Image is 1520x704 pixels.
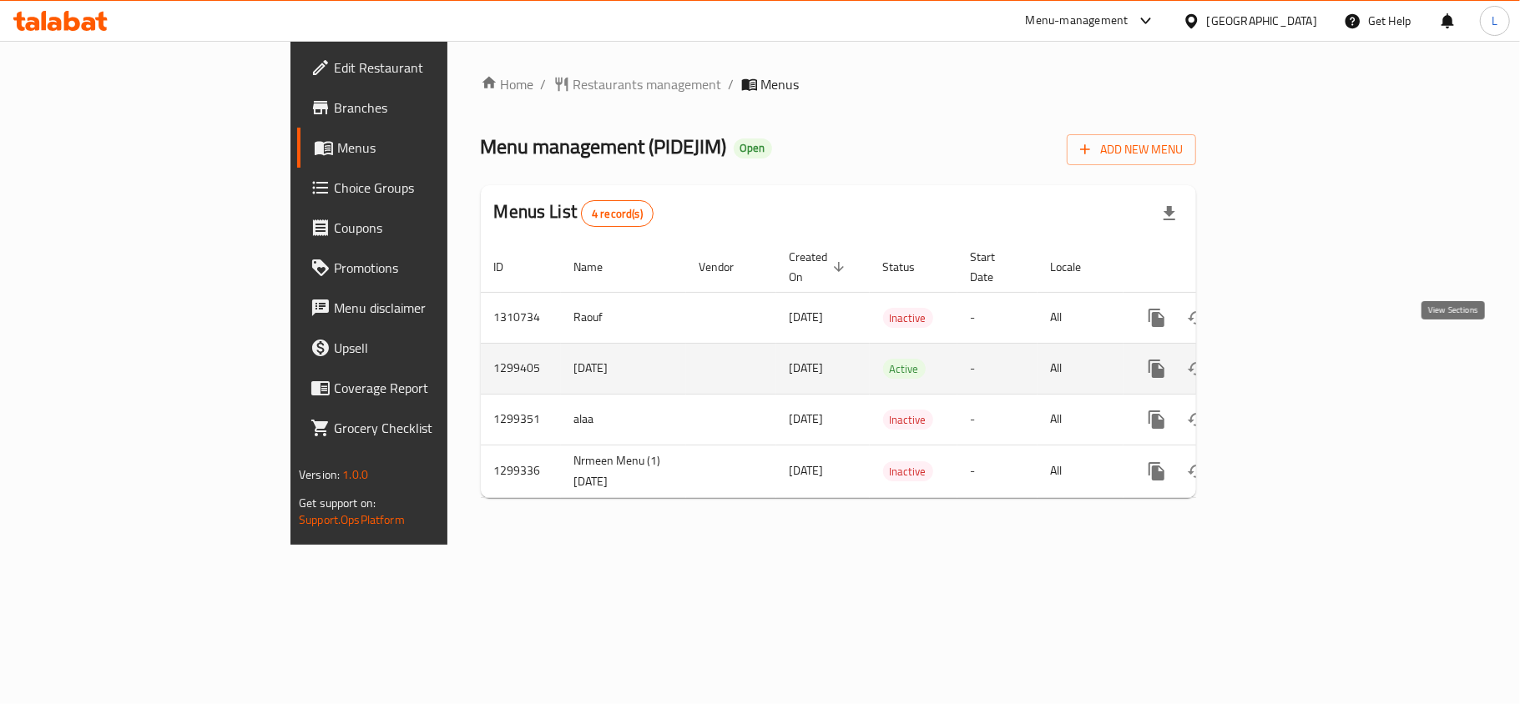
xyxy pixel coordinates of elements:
[334,58,531,78] span: Edit Restaurant
[790,460,824,481] span: [DATE]
[761,74,800,94] span: Menus
[883,410,933,430] div: Inactive
[481,128,727,165] span: Menu management ( PIDEJIM )
[553,74,722,94] a: Restaurants management
[883,257,937,277] span: Status
[334,338,531,358] span: Upsell
[883,308,933,328] div: Inactive
[297,168,544,208] a: Choice Groups
[1137,298,1177,338] button: more
[297,88,544,128] a: Branches
[1149,194,1189,234] div: Export file
[1038,292,1124,343] td: All
[297,208,544,248] a: Coupons
[1038,445,1124,497] td: All
[334,298,531,318] span: Menu disclaimer
[957,343,1038,394] td: -
[957,394,1038,445] td: -
[299,509,405,531] a: Support.OpsPlatform
[334,98,531,118] span: Branches
[561,394,686,445] td: alaa
[574,257,625,277] span: Name
[1177,298,1217,338] button: Change Status
[1137,451,1177,491] button: more
[299,464,340,485] span: Version:
[734,138,772,158] div: Open
[1124,242,1310,293] th: Actions
[297,128,544,168] a: Menus
[334,258,531,278] span: Promotions
[734,141,772,155] span: Open
[883,359,926,379] div: Active
[582,206,653,222] span: 4 record(s)
[957,292,1038,343] td: -
[883,410,933,430] span: Inactive
[561,292,686,343] td: Raouf
[297,288,544,328] a: Menu disclaimer
[729,74,735,94] li: /
[334,418,531,438] span: Grocery Checklist
[1080,139,1183,160] span: Add New Menu
[573,74,722,94] span: Restaurants management
[1137,349,1177,389] button: more
[1038,394,1124,445] td: All
[334,218,531,238] span: Coupons
[297,408,544,448] a: Grocery Checklist
[699,257,756,277] span: Vendor
[342,464,368,485] span: 1.0.0
[790,306,824,328] span: [DATE]
[1038,343,1124,394] td: All
[790,408,824,430] span: [DATE]
[561,445,686,497] td: Nrmeen Menu (1) [DATE]
[883,309,933,328] span: Inactive
[790,247,850,287] span: Created On
[1177,400,1217,440] button: Change Status
[1207,12,1317,30] div: [GEOGRAPHIC_DATA]
[334,178,531,198] span: Choice Groups
[1177,451,1217,491] button: Change Status
[971,247,1018,287] span: Start Date
[883,360,926,379] span: Active
[581,200,654,227] div: Total records count
[337,138,531,158] span: Menus
[790,357,824,379] span: [DATE]
[481,74,1196,94] nav: breadcrumb
[299,492,376,514] span: Get support on:
[334,378,531,398] span: Coverage Report
[494,257,526,277] span: ID
[1026,11,1129,31] div: Menu-management
[1067,134,1196,165] button: Add New Menu
[883,462,933,481] span: Inactive
[494,199,654,227] h2: Menus List
[297,248,544,288] a: Promotions
[297,328,544,368] a: Upsell
[957,445,1038,497] td: -
[297,48,544,88] a: Edit Restaurant
[561,343,686,394] td: [DATE]
[1051,257,1103,277] span: Locale
[1137,400,1177,440] button: more
[481,242,1310,498] table: enhanced table
[1492,12,1497,30] span: L
[297,368,544,408] a: Coverage Report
